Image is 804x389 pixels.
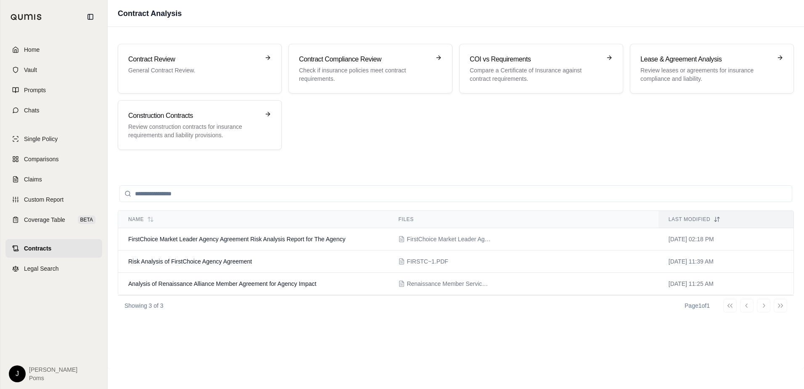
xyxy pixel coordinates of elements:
span: FirstChoice Market Leader Agency Agreement Risk Analysis Report for The Agency [128,236,345,242]
div: Name [128,216,378,223]
div: Page 1 of 1 [685,301,710,310]
span: Poms [29,374,77,382]
h3: Construction Contracts [128,111,259,121]
span: Home [24,45,40,54]
a: Vault [5,61,102,79]
h3: Lease & Agreement Analysis [640,54,772,64]
h3: COI vs Requirements [470,54,601,64]
span: Vault [24,66,37,74]
a: Custom Report [5,190,102,209]
a: Comparisons [5,150,102,168]
span: Renaissance Member Services Agreement - Specimen.pdf [407,280,491,288]
span: Prompts [24,86,46,94]
td: [DATE] 11:39 AM [659,250,793,273]
p: Review leases or agreements for insurance compliance and liability. [640,66,772,83]
a: Prompts [5,81,102,99]
h3: Contract Review [128,54,259,64]
span: [PERSON_NAME] [29,365,77,374]
img: Qumis Logo [11,14,42,20]
td: [DATE] 02:18 PM [659,228,793,250]
a: Claims [5,170,102,189]
span: Chats [24,106,40,115]
h1: Contract Analysis [118,8,182,19]
span: Claims [24,175,42,184]
div: Last modified [669,216,783,223]
p: General Contract Review. [128,66,259,75]
th: Files [388,211,658,228]
p: Review construction contracts for insurance requirements and liability provisions. [128,123,259,139]
span: BETA [78,216,95,224]
a: Coverage TableBETA [5,210,102,229]
span: FirstChoice Market Leader Agency Agreement - Specimen Copy Only.pdf [407,235,491,243]
span: Legal Search [24,264,59,273]
span: Custom Report [24,195,63,204]
a: Single Policy [5,130,102,148]
td: [DATE] 11:25 AM [659,273,793,295]
a: Chats [5,101,102,120]
p: Compare a Certificate of Insurance against contract requirements. [470,66,601,83]
span: Single Policy [24,135,58,143]
p: Showing 3 of 3 [124,301,164,310]
p: Check if insurance policies meet contract requirements. [299,66,430,83]
h3: Contract Compliance Review [299,54,430,64]
button: Collapse sidebar [84,10,97,24]
span: Coverage Table [24,216,65,224]
a: Home [5,40,102,59]
span: FIRSTC~1.PDF [407,257,448,266]
span: Comparisons [24,155,58,163]
span: Risk Analysis of FirstChoice Agency Agreement [128,258,252,265]
span: Analysis of Renaissance Alliance Member Agreement for Agency Impact [128,280,316,287]
a: Contracts [5,239,102,258]
a: Legal Search [5,259,102,278]
span: Contracts [24,244,51,253]
div: J [9,365,26,382]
